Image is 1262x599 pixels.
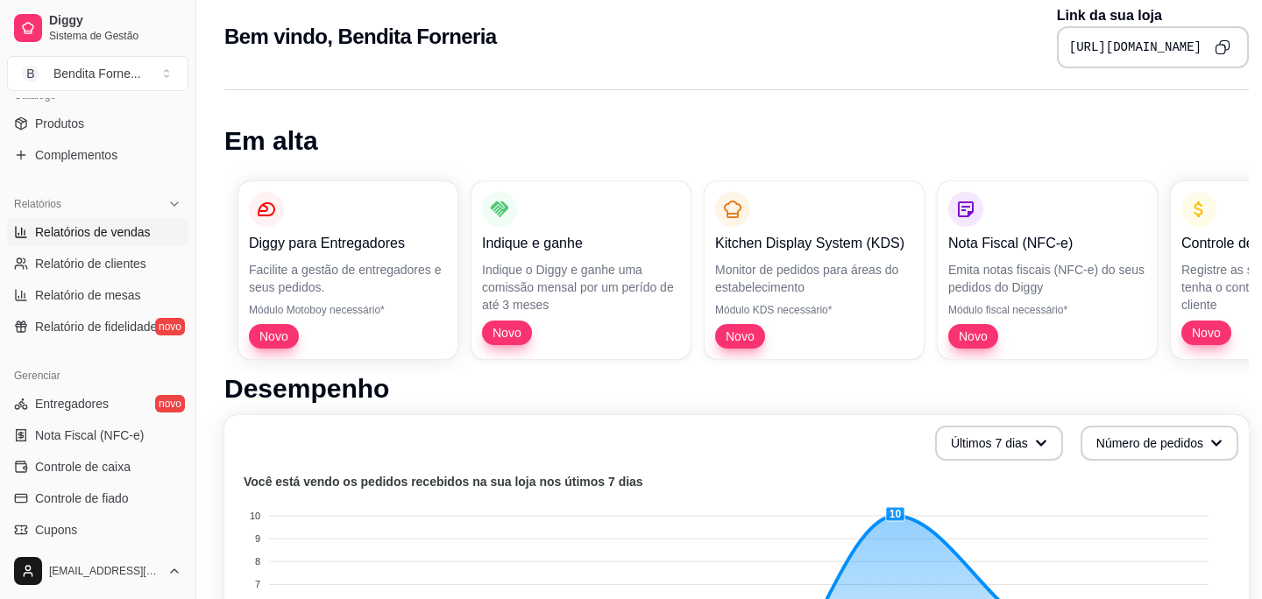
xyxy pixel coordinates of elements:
[35,115,84,132] span: Produtos
[49,29,181,43] span: Sistema de Gestão
[238,181,457,359] button: Diggy para EntregadoresFacilite a gestão de entregadores e seus pedidos.Módulo Motoboy necessário...
[250,511,260,521] tspan: 10
[14,197,61,211] span: Relatórios
[22,65,39,82] span: B
[49,13,181,29] span: Diggy
[705,181,924,359] button: Kitchen Display System (KDS)Monitor de pedidos para áreas do estabelecimentoMódulo KDS necessário...
[53,65,141,82] div: Bendita Forne ...
[1069,39,1202,56] pre: [URL][DOMAIN_NAME]
[7,453,188,481] a: Controle de caixa
[482,261,680,314] p: Indique o Diggy e ganhe uma comissão mensal por um perído de até 3 meses
[1057,5,1249,26] p: Link da sua loja
[482,233,680,254] p: Indique e ganhe
[35,521,77,539] span: Cupons
[224,23,497,51] h2: Bem vindo, Bendita Forneria
[715,303,913,317] p: Módulo KDS necessário*
[948,233,1146,254] p: Nota Fiscal (NFC-e)
[7,56,188,91] button: Select a team
[486,324,528,342] span: Novo
[7,7,188,49] a: DiggySistema de Gestão
[935,426,1063,461] button: Últimos 7 dias
[249,261,447,296] p: Facilite a gestão de entregadores e seus pedidos.
[7,313,188,341] a: Relatório de fidelidadenovo
[35,223,151,241] span: Relatórios de vendas
[7,250,188,278] a: Relatório de clientes
[952,328,995,345] span: Novo
[7,550,188,592] button: [EMAIL_ADDRESS][DOMAIN_NAME]
[224,373,1249,405] h1: Desempenho
[719,328,762,345] span: Novo
[249,303,447,317] p: Módulo Motoboy necessário*
[224,125,1249,157] h1: Em alta
[7,516,188,544] a: Cupons
[35,146,117,164] span: Complementos
[252,328,295,345] span: Novo
[7,421,188,449] a: Nota Fiscal (NFC-e)
[35,286,141,304] span: Relatório de mesas
[255,556,260,567] tspan: 8
[7,141,188,169] a: Complementos
[255,533,260,544] tspan: 9
[471,181,691,359] button: Indique e ganheIndique o Diggy e ganhe uma comissão mensal por um perído de até 3 mesesNovo
[7,109,188,137] a: Produtos
[7,390,188,418] a: Entregadoresnovo
[938,181,1157,359] button: Nota Fiscal (NFC-e)Emita notas fiscais (NFC-e) do seus pedidos do DiggyMódulo fiscal necessário*Novo
[948,303,1146,317] p: Módulo fiscal necessário*
[255,579,260,589] tspan: 7
[948,261,1146,296] p: Emita notas fiscais (NFC-e) do seus pedidos do Diggy
[249,233,447,254] p: Diggy para Entregadores
[35,318,157,335] span: Relatório de fidelidade
[35,395,109,412] span: Entregadores
[244,475,643,489] text: Você está vendo os pedidos recebidos na sua loja nos útimos 7 dias
[7,484,188,512] a: Controle de fiado
[35,458,131,476] span: Controle de caixa
[35,255,146,272] span: Relatório de clientes
[1209,33,1237,61] button: Copy to clipboard
[35,490,129,507] span: Controle de fiado
[715,261,913,296] p: Monitor de pedidos para áreas do estabelecimento
[35,426,144,444] span: Nota Fiscal (NFC-e)
[49,564,160,578] span: [EMAIL_ADDRESS][DOMAIN_NAME]
[7,218,188,246] a: Relatórios de vendas
[7,362,188,390] div: Gerenciar
[1185,324,1228,342] span: Novo
[715,233,913,254] p: Kitchen Display System (KDS)
[1081,426,1238,461] button: Número de pedidos
[7,281,188,309] a: Relatório de mesas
